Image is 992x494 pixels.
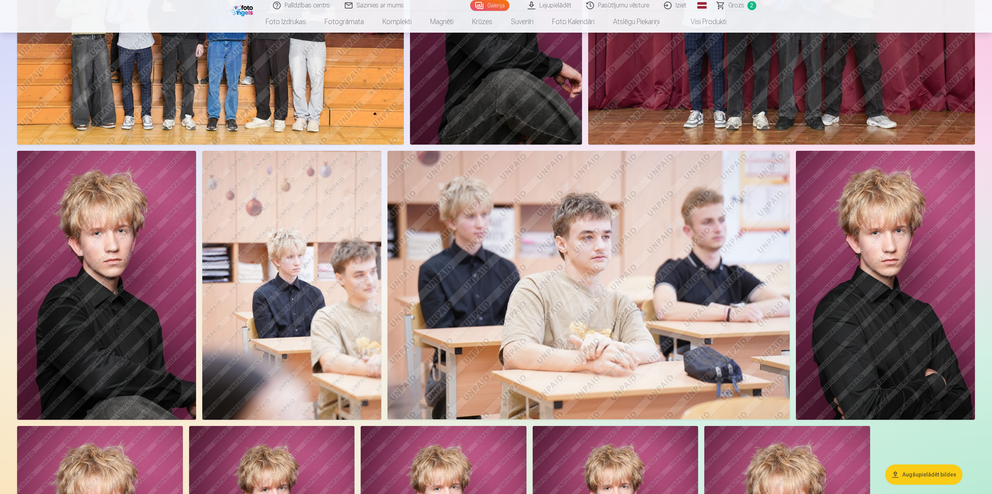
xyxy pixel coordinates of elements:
[543,11,604,33] a: Foto kalendāri
[669,11,736,33] a: Visi produkti
[885,464,962,485] button: Augšupielādēt bildes
[256,11,315,33] a: Foto izdrukas
[373,11,421,33] a: Komplekti
[747,1,756,10] span: 2
[502,11,543,33] a: Suvenīri
[421,11,463,33] a: Magnēti
[728,1,744,10] span: Grozs
[604,11,669,33] a: Atslēgu piekariņi
[315,11,373,33] a: Fotogrāmata
[231,3,255,16] img: /fa1
[463,11,502,33] a: Krūzes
